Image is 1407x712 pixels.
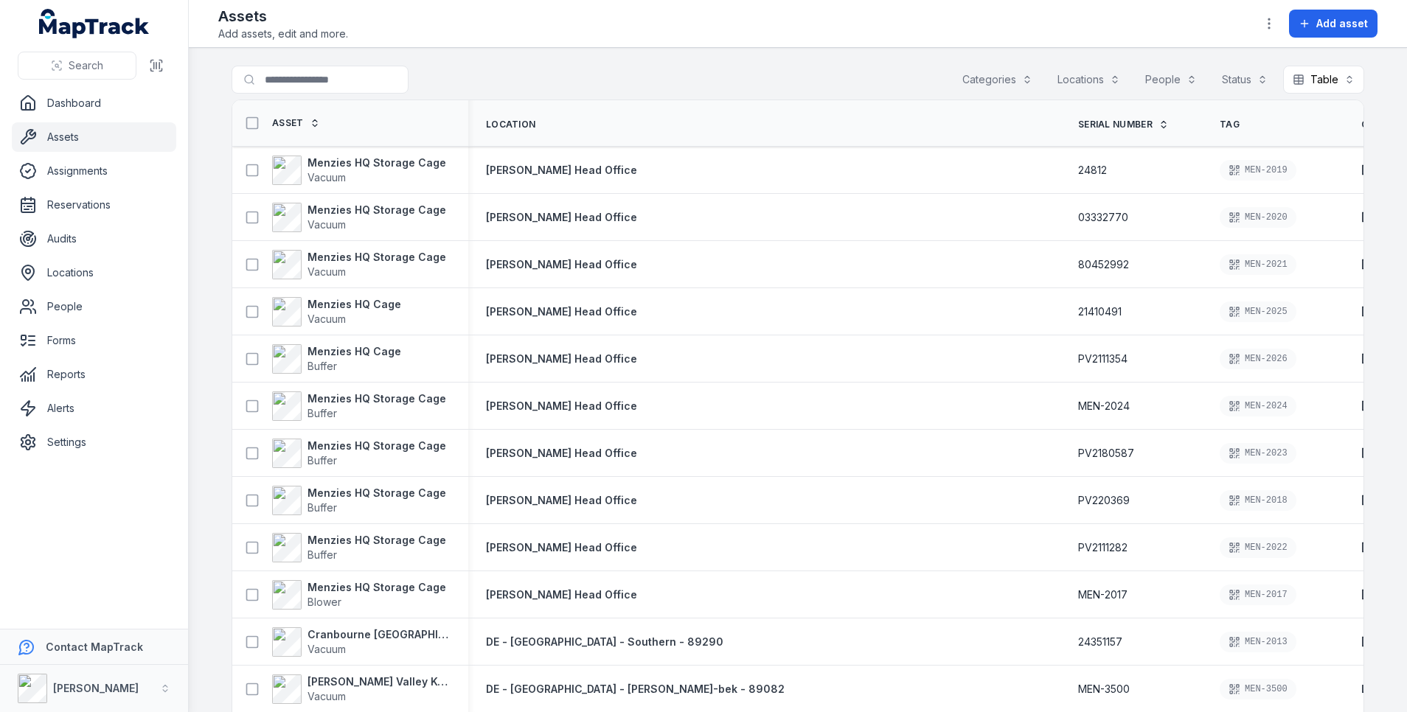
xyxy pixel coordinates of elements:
a: Menzies HQ Storage CageBuffer [272,486,446,515]
span: [PERSON_NAME] Head Office [486,305,637,318]
span: [PERSON_NAME] Head Office [486,588,637,601]
div: MEN-2024 [1220,396,1296,416]
a: Menzies HQ Storage CageVacuum [272,156,446,185]
span: DE - [GEOGRAPHIC_DATA] - [PERSON_NAME]-bek - 89082 [486,683,785,695]
strong: Menzies HQ Cage [308,344,401,359]
a: [PERSON_NAME] Head Office [486,587,637,602]
span: Buffer [308,548,337,561]
strong: Menzies HQ Storage Cage [308,533,446,548]
span: 21410491 [1078,304,1122,319]
div: MEN-2020 [1220,207,1296,228]
a: [PERSON_NAME] Head Office [486,257,637,272]
span: Add asset [1316,16,1368,31]
strong: Menzies HQ Storage Cage [308,486,446,500]
a: Reports [12,360,176,389]
a: Reservations [12,190,176,220]
span: PV220369 [1078,493,1130,508]
button: Add asset [1289,10,1378,38]
strong: [PERSON_NAME] [53,682,139,694]
a: [PERSON_NAME] Head Office [486,304,637,319]
div: MEN-2019 [1220,160,1296,181]
button: People [1136,66,1206,94]
div: MEN-3500 [1220,679,1296,699]
span: PV2111354 [1078,352,1128,366]
a: Asset [272,117,320,129]
span: Location [486,119,535,130]
a: Forms [12,326,176,355]
span: [PERSON_NAME] Head Office [486,494,637,506]
span: 24812 [1078,163,1107,178]
a: Menzies HQ Storage CageVacuum [272,203,446,232]
strong: Menzies HQ Storage Cage [308,580,446,595]
div: MEN-2013 [1220,632,1296,652]
strong: [PERSON_NAME] Valley Kororoit [308,674,451,689]
a: Menzies HQ Storage CageBuffer [272,391,446,421]
strong: Menzies HQ Cage [308,297,401,312]
a: [PERSON_NAME] Head Office [486,163,637,178]
div: MEN-2021 [1220,254,1296,275]
span: Vacuum [308,313,346,325]
div: MEN-2017 [1220,584,1296,605]
a: [PERSON_NAME] Head Office [486,210,637,225]
h2: Assets [218,6,348,27]
span: Vacuum [308,643,346,655]
a: [PERSON_NAME] Head Office [486,352,637,366]
a: Assets [12,122,176,152]
a: Menzies HQ CageVacuum [272,297,401,327]
a: Menzies HQ Storage CageVacuum [272,250,446,279]
a: DE - [GEOGRAPHIC_DATA] - Southern - 89290 [486,635,723,649]
span: Asset [272,117,304,129]
div: MEN-2022 [1220,537,1296,558]
a: [PERSON_NAME] Head Office [486,446,637,461]
a: Cranbourne [GEOGRAPHIC_DATA]Vacuum [272,627,451,657]
a: Dashboard [12,88,176,118]
a: Locations [12,258,176,287]
strong: Cranbourne [GEOGRAPHIC_DATA] [308,627,451,642]
a: Menzies HQ Storage CageBuffer [272,533,446,562]
div: MEN-2023 [1220,443,1296,464]
a: People [12,292,176,321]
a: Menzies HQ CageBuffer [272,344,401,374]
span: MEN-2017 [1078,587,1128,602]
div: MEN-2018 [1220,490,1296,511]
span: DE - [GEOGRAPHIC_DATA] - Southern - 89290 [486,635,723,648]
strong: Contact MapTrack [46,641,143,653]
span: [PERSON_NAME] Head Office [486,164,637,176]
a: MapTrack [39,9,150,38]
span: Vacuum [308,171,346,184]
a: Serial Number [1078,119,1169,130]
div: MEN-2026 [1220,349,1296,369]
a: Settings [12,427,176,457]
span: [PERSON_NAME] Head Office [486,399,637,412]
a: [PERSON_NAME] Valley KororoitVacuum [272,674,451,704]
button: Search [18,52,136,80]
span: [PERSON_NAME] Head Office [486,211,637,223]
span: [PERSON_NAME] Head Office [486,447,637,459]
a: Audits [12,224,176,254]
span: [PERSON_NAME] Head Office [486,258,637,271]
strong: Menzies HQ Storage Cage [308,250,446,265]
span: [PERSON_NAME] Head Office [486,352,637,365]
span: Add assets, edit and more. [218,27,348,41]
strong: Menzies HQ Storage Cage [308,439,446,453]
button: Status [1212,66,1277,94]
div: MEN-2025 [1220,301,1296,322]
a: DE - [GEOGRAPHIC_DATA] - [PERSON_NAME]-bek - 89082 [486,682,785,697]
strong: Menzies HQ Storage Cage [308,156,446,170]
span: MEN-2024 [1078,399,1130,413]
span: MEN-3500 [1078,682,1130,697]
span: PV2111282 [1078,540,1128,555]
span: Blower [308,596,341,608]
strong: Menzies HQ Storage Cage [308,391,446,406]
span: [PERSON_NAME] Head Office [486,541,637,554]
strong: Menzies HQ Storage Cage [308,203,446,217]
button: Locations [1048,66,1130,94]
a: [PERSON_NAME] Head Office [486,540,637,555]
a: Alerts [12,394,176,423]
a: Menzies HQ Storage CageBlower [272,580,446,610]
span: Buffer [308,501,337,514]
span: PV2180587 [1078,446,1134,461]
span: Serial Number [1078,119,1153,130]
span: 24351157 [1078,635,1122,649]
button: Categories [953,66,1042,94]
